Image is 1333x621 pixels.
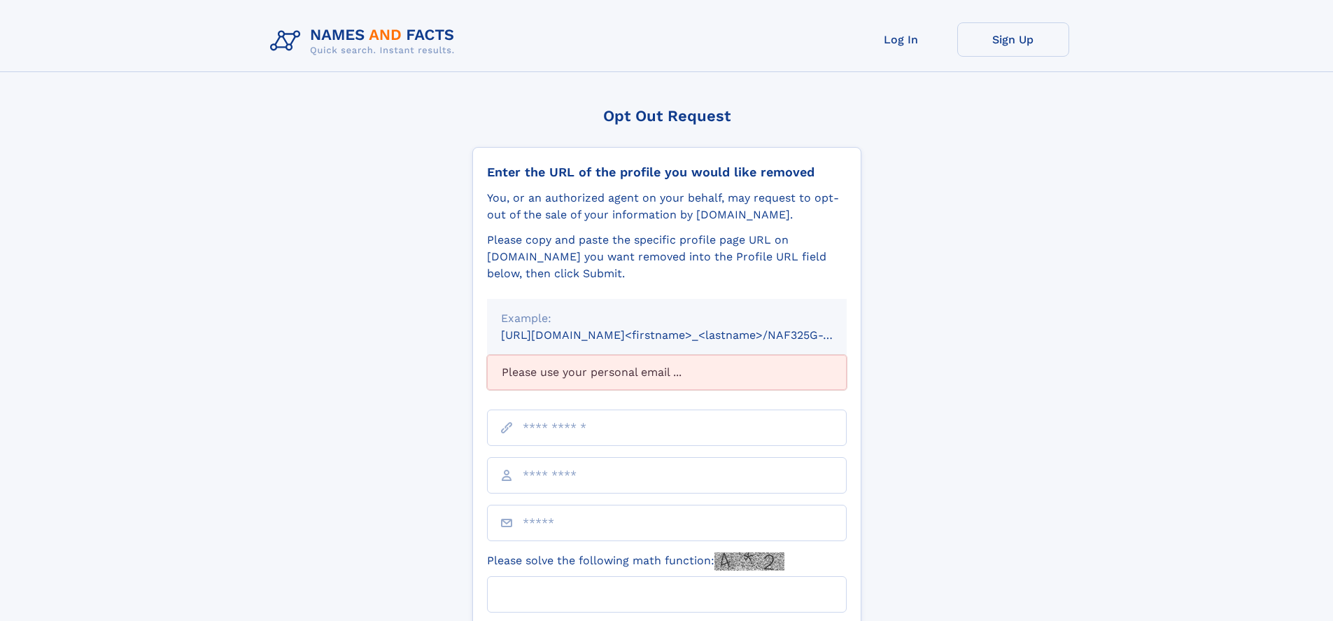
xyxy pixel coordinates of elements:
a: Log In [845,22,957,57]
div: Example: [501,310,833,327]
small: [URL][DOMAIN_NAME]<firstname>_<lastname>/NAF325G-xxxxxxxx [501,328,873,342]
div: Enter the URL of the profile you would like removed [487,165,847,180]
div: Please copy and paste the specific profile page URL on [DOMAIN_NAME] you want removed into the Pr... [487,232,847,282]
img: Logo Names and Facts [265,22,466,60]
a: Sign Up [957,22,1069,57]
div: Please use your personal email ... [487,355,847,390]
div: Opt Out Request [472,107,861,125]
div: You, or an authorized agent on your behalf, may request to opt-out of the sale of your informatio... [487,190,847,223]
label: Please solve the following math function: [487,552,784,571]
